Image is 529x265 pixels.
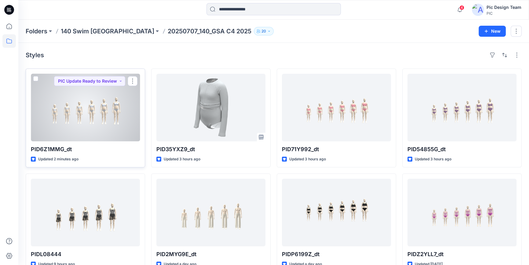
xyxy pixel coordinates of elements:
[254,27,274,35] button: 20
[156,145,265,154] p: PID35YXZ9_dt
[282,145,391,154] p: PID71Y992_dt
[487,11,521,16] div: PIC
[407,179,516,246] a: PIDZ2YLL7_dt
[479,26,506,37] button: New
[156,74,265,141] a: PID35YXZ9_dt
[31,145,140,154] p: PID6Z1MMG_dt
[61,27,154,35] a: 140 Swim [GEOGRAPHIC_DATA]
[261,28,266,35] p: 20
[407,145,516,154] p: PID54855G_dt
[31,179,140,246] a: PIDL08444
[487,4,521,11] div: Pic Design Team
[407,74,516,141] a: PID54855G_dt
[26,51,44,59] h4: Styles
[31,74,140,141] a: PID6Z1MMG_dt
[282,179,391,246] a: PIDP6199Z_dt
[156,179,265,246] a: PID2MYG9E_dt
[289,156,326,162] p: Updated 3 hours ago
[31,250,140,259] p: PIDL08444
[407,250,516,259] p: PIDZ2YLL7_dt
[282,74,391,141] a: PID71Y992_dt
[282,250,391,259] p: PIDP6199Z_dt
[164,156,200,162] p: Updated 3 hours ago
[168,27,251,35] p: 20250707_140_GSA C4 2025
[38,156,78,162] p: Updated 2 minutes ago
[26,27,47,35] a: Folders
[472,4,484,16] img: avatar
[459,5,464,10] span: 4
[415,156,451,162] p: Updated 3 hours ago
[156,250,265,259] p: PID2MYG9E_dt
